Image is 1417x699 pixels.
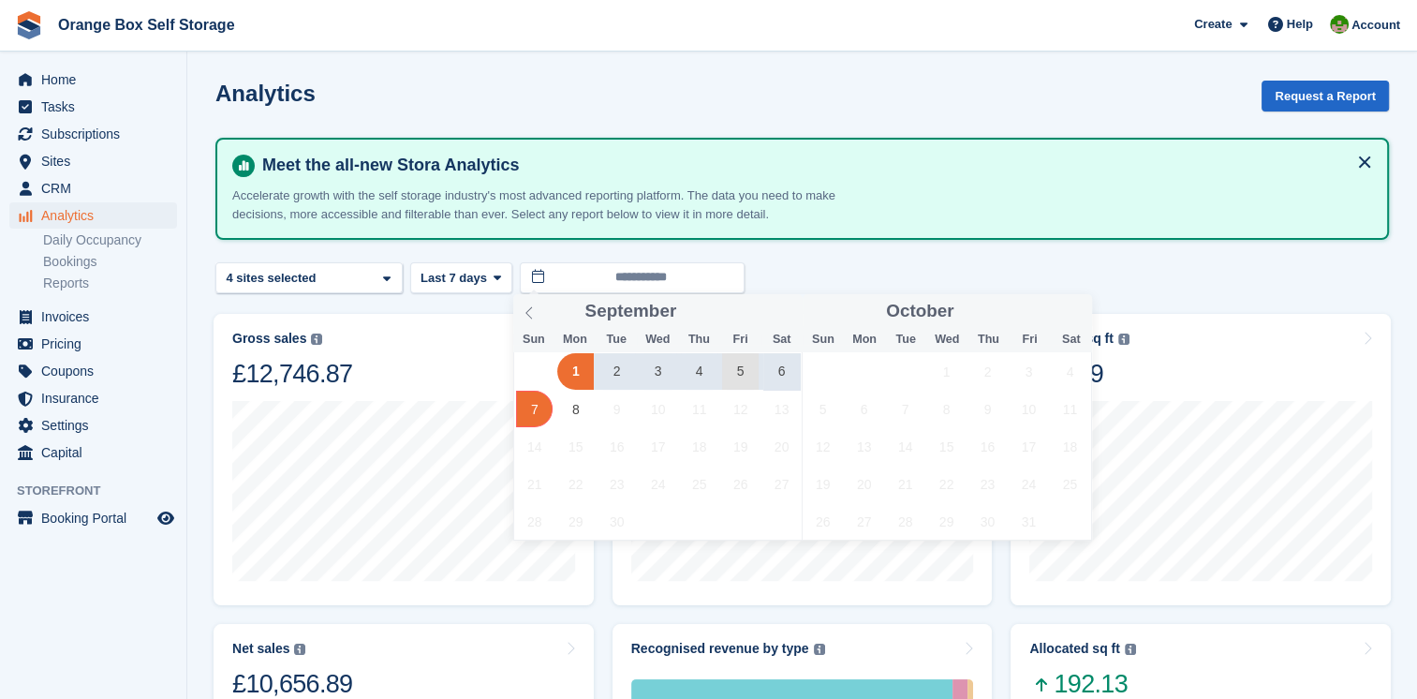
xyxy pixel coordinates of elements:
[41,358,154,384] span: Coupons
[516,428,553,465] span: September 14, 2025
[311,334,322,345] img: icon-info-grey-7440780725fd019a000dd9b08b2336e03edf1995a4989e88bcd33f0948082b44.svg
[215,81,316,106] h2: Analytics
[1052,466,1088,502] span: October 25, 2025
[844,334,885,346] span: Mon
[585,303,677,320] span: September
[722,391,759,427] span: September 12, 2025
[41,385,154,411] span: Insurance
[598,353,635,390] span: September 2, 2025
[410,262,512,293] button: Last 7 days
[557,503,594,540] span: September 29, 2025
[887,466,923,502] span: October 21, 2025
[763,466,800,502] span: September 27, 2025
[557,466,594,502] span: September 22, 2025
[41,439,154,466] span: Capital
[1052,391,1088,427] span: October 11, 2025
[969,503,1006,540] span: October 30, 2025
[804,391,841,427] span: October 5, 2025
[9,67,177,93] a: menu
[232,358,352,390] div: £12,746.87
[516,503,553,540] span: September 28, 2025
[969,428,1006,465] span: October 16, 2025
[1029,641,1119,657] div: Allocated sq ft
[631,641,809,657] div: Recognised revenue by type
[719,334,760,346] span: Fri
[232,186,888,223] p: Accelerate growth with the self storage industry's most advanced reporting platform. The data you...
[9,385,177,411] a: menu
[846,391,882,427] span: October 6, 2025
[887,503,923,540] span: October 28, 2025
[1351,16,1400,35] span: Account
[41,202,154,229] span: Analytics
[9,412,177,439] a: menu
[722,466,759,502] span: September 26, 2025
[763,428,800,465] span: September 20, 2025
[1051,334,1092,346] span: Sat
[9,94,177,120] a: menu
[804,503,841,540] span: October 26, 2025
[9,505,177,531] a: menu
[887,428,923,465] span: October 14, 2025
[814,644,825,655] img: icon-info-grey-7440780725fd019a000dd9b08b2336e03edf1995a4989e88bcd33f0948082b44.svg
[640,353,676,390] span: September 3, 2025
[41,175,154,201] span: CRM
[1011,428,1047,465] span: October 17, 2025
[928,428,965,465] span: October 15, 2025
[41,412,154,439] span: Settings
[681,428,717,465] span: September 18, 2025
[557,391,594,427] span: September 8, 2025
[43,253,177,271] a: Bookings
[887,391,923,427] span: October 7, 2025
[676,302,735,321] input: Year
[41,304,154,330] span: Invoices
[9,331,177,357] a: menu
[9,148,177,174] a: menu
[41,121,154,147] span: Subscriptions
[926,334,967,346] span: Wed
[969,466,1006,502] span: October 23, 2025
[1011,391,1047,427] span: October 10, 2025
[41,331,154,357] span: Pricing
[598,428,635,465] span: September 16, 2025
[232,641,289,657] div: Net sales
[928,391,965,427] span: October 8, 2025
[1011,503,1047,540] span: October 31, 2025
[681,466,717,502] span: September 25, 2025
[41,67,154,93] span: Home
[598,466,635,502] span: September 23, 2025
[516,466,553,502] span: September 21, 2025
[681,353,717,390] span: September 4, 2025
[1029,331,1113,347] div: Rate per sq ft
[1011,466,1047,502] span: October 24, 2025
[41,148,154,174] span: Sites
[969,391,1006,427] span: October 9, 2025
[1052,353,1088,390] span: October 4, 2025
[846,503,882,540] span: October 27, 2025
[155,507,177,529] a: Preview store
[1262,81,1389,112] button: Request a Report
[1194,15,1232,34] span: Create
[761,334,803,346] span: Sat
[516,391,553,427] span: September 7, 2025
[1011,353,1047,390] span: October 3, 2025
[1052,428,1088,465] span: October 18, 2025
[9,304,177,330] a: menu
[1330,15,1349,34] img: Eric Smith
[722,428,759,465] span: September 19, 2025
[722,353,759,390] span: September 5, 2025
[554,334,596,346] span: Mon
[41,94,154,120] span: Tasks
[223,269,323,288] div: 4 sites selected
[1125,644,1136,655] img: icon-info-grey-7440780725fd019a000dd9b08b2336e03edf1995a4989e88bcd33f0948082b44.svg
[640,428,676,465] span: September 17, 2025
[513,334,554,346] span: Sun
[17,482,186,500] span: Storefront
[9,175,177,201] a: menu
[557,353,594,390] span: September 1, 2025
[294,644,305,655] img: icon-info-grey-7440780725fd019a000dd9b08b2336e03edf1995a4989e88bcd33f0948082b44.svg
[9,121,177,147] a: menu
[928,353,965,390] span: October 1, 2025
[846,466,882,502] span: October 20, 2025
[640,466,676,502] span: September 24, 2025
[1009,334,1050,346] span: Fri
